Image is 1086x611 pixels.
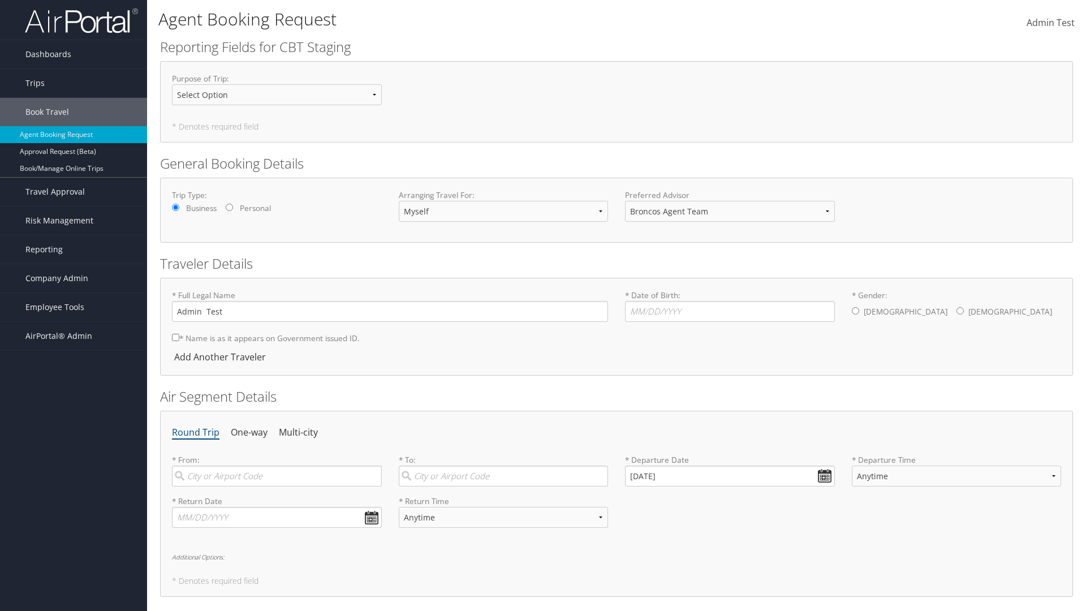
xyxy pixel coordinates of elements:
label: * Full Legal Name [172,290,608,322]
label: * Name is as it appears on Government issued ID. [172,328,360,348]
label: * Return Date [172,496,382,507]
input: * Date of Birth: [625,301,835,322]
h6: Additional Options: [172,554,1061,560]
label: Trip Type: [172,190,382,201]
input: * Gender:[DEMOGRAPHIC_DATA][DEMOGRAPHIC_DATA] [956,307,964,315]
input: MM/DD/YYYY [172,507,382,528]
li: One-way [231,423,268,443]
h1: Agent Booking Request [158,7,769,31]
input: * Gender:[DEMOGRAPHIC_DATA][DEMOGRAPHIC_DATA] [852,307,859,315]
li: Multi-city [279,423,318,443]
label: Preferred Advisor [625,190,835,201]
img: airportal-logo.png [25,7,138,34]
input: City or Airport Code [399,466,609,487]
label: [DEMOGRAPHIC_DATA] [864,301,947,322]
label: Arranging Travel For: [399,190,609,201]
span: Risk Management [25,206,93,235]
span: Trips [25,69,45,97]
input: * Full Legal Name [172,301,608,322]
li: Round Trip [172,423,219,443]
span: AirPortal® Admin [25,322,92,350]
input: * Name is as it appears on Government issued ID. [172,334,179,341]
label: Business [186,203,217,214]
span: Dashboards [25,40,71,68]
h2: Traveler Details [160,254,1073,273]
h2: Air Segment Details [160,387,1073,406]
span: Admin Test [1027,16,1075,29]
input: City or Airport Code [172,466,382,487]
label: Purpose of Trip : [172,73,382,114]
span: Travel Approval [25,178,85,206]
label: * To: [399,454,609,487]
h5: * Denotes required field [172,577,1061,585]
label: * From: [172,454,382,487]
span: Reporting [25,235,63,264]
span: Employee Tools [25,293,84,321]
div: Add Another Traveler [172,350,271,364]
h2: Reporting Fields for CBT Staging [160,37,1073,57]
h2: General Booking Details [160,154,1073,173]
span: Book Travel [25,98,69,126]
span: Company Admin [25,264,88,292]
h5: * Denotes required field [172,123,1061,131]
a: Admin Test [1027,6,1075,41]
label: * Return Time [399,496,609,507]
label: * Departure Date [625,454,835,466]
label: * Gender: [852,290,1062,324]
label: * Date of Birth: [625,290,835,322]
select: * Departure Time [852,466,1062,487]
select: Purpose of Trip: [172,84,382,105]
label: * Departure Time [852,454,1062,496]
input: MM/DD/YYYY [625,466,835,487]
label: [DEMOGRAPHIC_DATA] [968,301,1052,322]
label: Personal [240,203,271,214]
